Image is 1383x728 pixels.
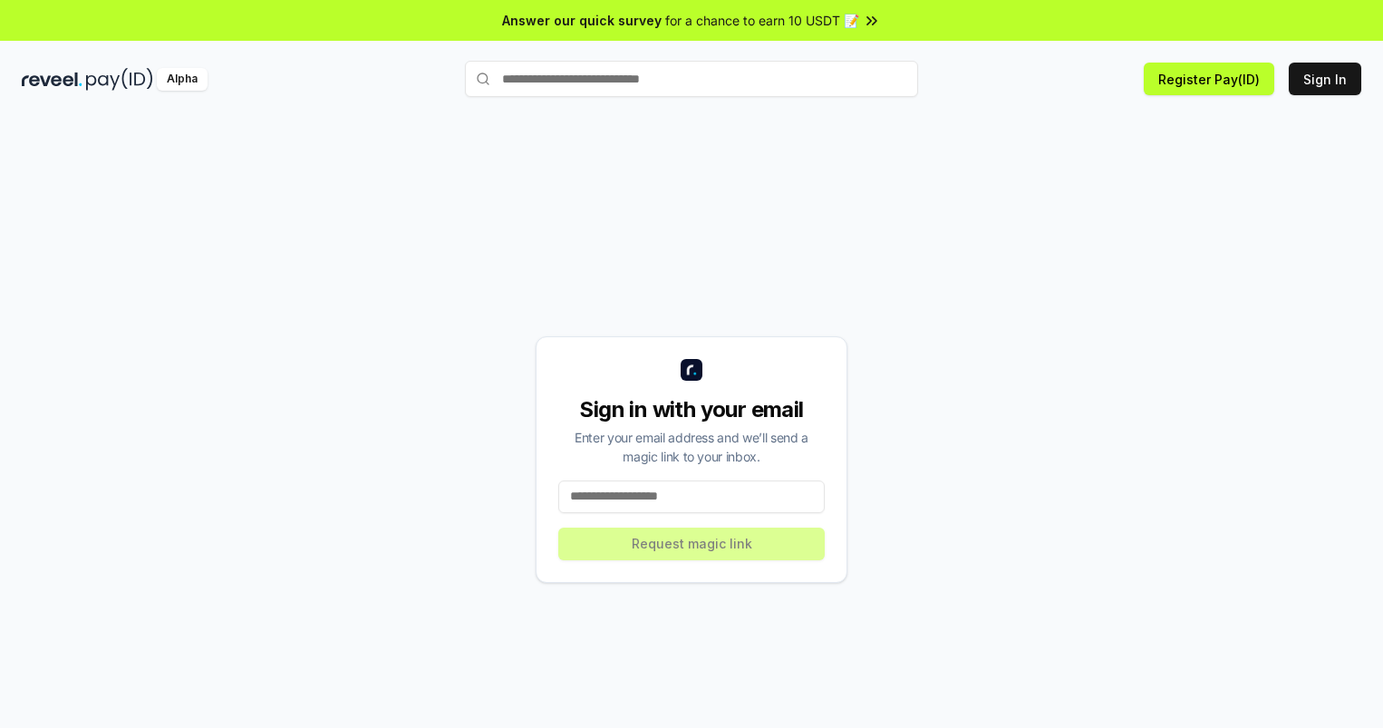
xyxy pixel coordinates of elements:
div: Enter your email address and we’ll send a magic link to your inbox. [558,428,825,466]
div: Sign in with your email [558,395,825,424]
button: Sign In [1289,63,1361,95]
div: Alpha [157,68,208,91]
button: Register Pay(ID) [1144,63,1274,95]
span: Answer our quick survey [502,11,662,30]
img: pay_id [86,68,153,91]
img: reveel_dark [22,68,82,91]
span: for a chance to earn 10 USDT 📝 [665,11,859,30]
img: logo_small [681,359,702,381]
